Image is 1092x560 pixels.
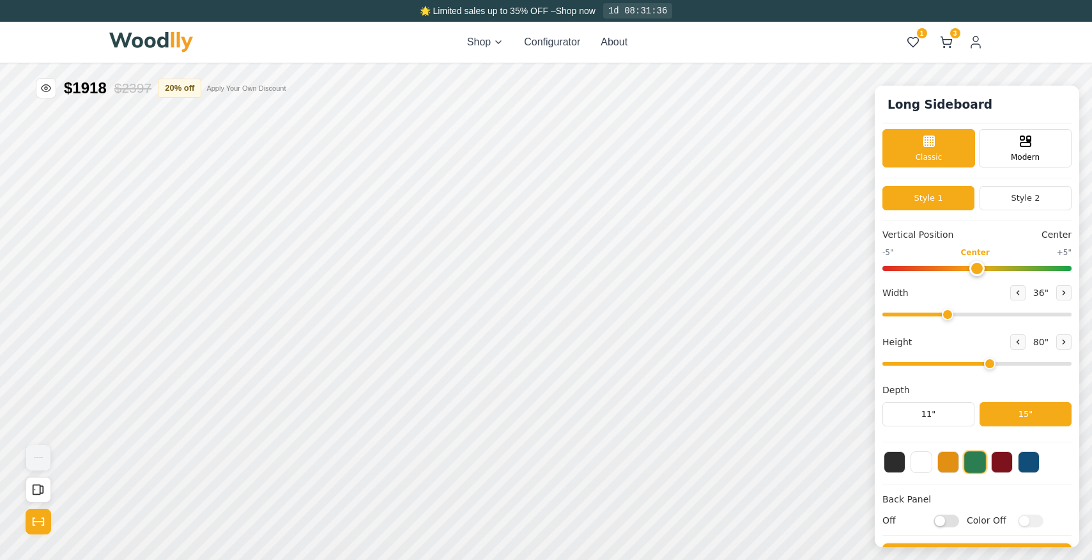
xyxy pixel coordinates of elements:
[1031,286,1051,300] span: 36 "
[916,152,942,163] span: Classic
[467,35,504,50] button: Shop
[934,514,959,527] input: Off
[902,31,925,54] button: 1
[1057,247,1072,258] span: +5"
[1031,336,1051,349] span: 80 "
[911,451,932,473] button: White
[882,247,893,258] span: -5"
[524,35,580,50] button: Configurator
[882,228,953,242] span: Vertical Position
[556,6,596,16] a: Shop now
[991,451,1013,473] button: Red
[882,402,974,426] button: 11"
[882,493,1072,506] h4: Back Panel
[109,32,194,52] img: Woodlly
[935,31,958,54] button: 3
[26,509,51,534] button: Show Dimensions
[882,514,927,527] span: Off
[603,3,672,19] div: 1d 08:31:36
[36,78,56,98] button: Toggle price visibility
[1011,152,1040,163] span: Modern
[884,451,905,473] button: Black
[937,451,959,473] button: Yellow
[1018,451,1040,473] button: Blue
[980,186,1072,210] button: Style 2
[950,28,960,38] span: 3
[917,28,927,38] span: 1
[882,93,997,116] h1: Long Sideboard
[601,35,627,50] button: About
[158,79,201,98] button: 20% off
[1042,228,1072,242] span: Center
[26,477,51,502] button: Open All Doors and Drawers
[882,384,910,397] span: Depth
[1018,514,1043,527] input: Color Off
[882,336,912,349] span: Height
[882,286,909,300] span: Width
[960,247,989,258] span: Center
[980,402,1072,426] button: 15"
[420,6,556,16] span: 🌟 Limited sales up to 35% OFF –
[964,451,987,474] button: Green
[26,445,50,471] img: Gallery
[882,186,974,210] button: Style 1
[967,514,1011,527] span: Color Off
[26,445,51,471] button: View Gallery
